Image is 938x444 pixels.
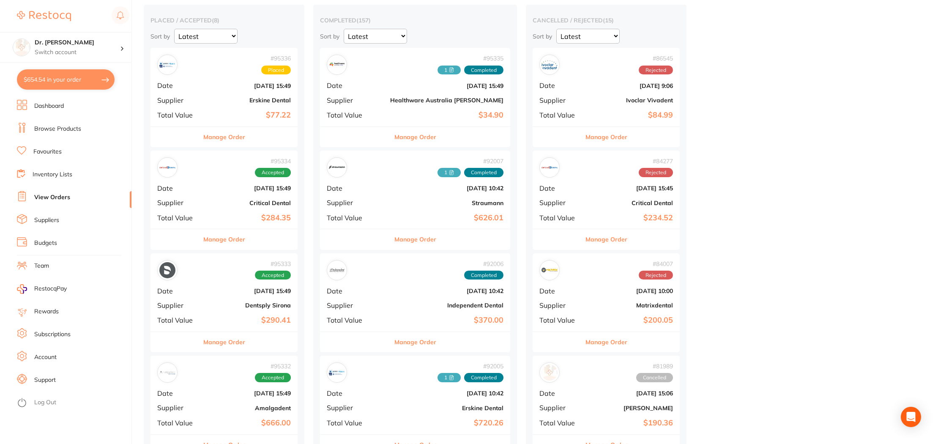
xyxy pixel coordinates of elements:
[588,302,673,309] b: Matrixdental
[203,229,245,249] button: Manage Order
[464,271,503,280] span: Completed
[636,373,673,382] span: Cancelled
[390,111,503,120] b: $34.90
[206,390,291,397] b: [DATE] 15:49
[261,55,291,62] span: # 95336
[541,159,558,175] img: Critical Dental
[159,159,175,175] img: Critical Dental
[539,111,582,119] span: Total Value
[539,199,582,206] span: Supplier
[159,262,175,278] img: Dentsply Sirona
[150,48,298,147] div: Erskine Dental#95336PlacedDate[DATE] 15:49SupplierErskine DentalTotal Value$77.22Manage Order
[390,405,503,411] b: Erskine Dental
[34,353,57,362] a: Account
[17,6,71,26] a: Restocq Logo
[901,407,921,427] div: Open Intercom Messenger
[157,389,200,397] span: Date
[34,239,57,247] a: Budgets
[390,316,503,325] b: $370.00
[33,170,72,179] a: Inventory Lists
[157,111,200,119] span: Total Value
[17,11,71,21] img: Restocq Logo
[157,199,200,206] span: Supplier
[539,82,582,89] span: Date
[35,38,120,47] h4: Dr. Kim Carr
[34,330,71,339] a: Subscriptions
[588,390,673,397] b: [DATE] 15:06
[320,16,510,24] h2: completed ( 157 )
[639,271,673,280] span: Rejected
[438,55,503,62] span: # 95335
[329,57,345,73] img: Healthware Australia Ridley
[588,82,673,89] b: [DATE] 9:06
[206,288,291,294] b: [DATE] 15:49
[157,287,200,295] span: Date
[639,168,673,177] span: Rejected
[327,184,383,192] span: Date
[157,419,200,427] span: Total Value
[539,404,582,411] span: Supplier
[17,69,115,90] button: $654.54 in your order
[203,127,245,147] button: Manage Order
[327,82,383,89] span: Date
[157,96,200,104] span: Supplier
[327,404,383,411] span: Supplier
[541,365,558,381] img: Adam Dental
[206,419,291,428] b: $666.00
[327,111,383,119] span: Total Value
[588,288,673,294] b: [DATE] 10:00
[639,260,673,267] span: # 84007
[327,301,383,309] span: Supplier
[255,363,291,370] span: # 95332
[34,307,59,316] a: Rewards
[588,111,673,120] b: $84.99
[327,214,383,222] span: Total Value
[150,16,298,24] h2: placed / accepted ( 8 )
[203,332,245,352] button: Manage Order
[327,389,383,397] span: Date
[588,419,673,428] b: $190.36
[390,97,503,104] b: Healthware Australia [PERSON_NAME]
[390,214,503,222] b: $626.01
[34,125,81,133] a: Browse Products
[438,66,461,75] span: Received
[588,97,673,104] b: Ivoclar Vivadent
[464,168,503,177] span: Completed
[438,373,461,382] span: Received
[35,48,120,57] p: Switch account
[157,82,200,89] span: Date
[157,214,200,222] span: Total Value
[539,301,582,309] span: Supplier
[329,159,345,175] img: Straumann
[390,288,503,294] b: [DATE] 10:42
[541,262,558,278] img: Matrixdental
[34,376,56,384] a: Support
[150,253,298,353] div: Dentsply Sirona#95333AcceptedDate[DATE] 15:49SupplierDentsply SironaTotal Value$290.41Manage Order
[150,151,298,250] div: Critical Dental#95334AcceptedDate[DATE] 15:49SupplierCritical DentalTotal Value$284.35Manage Order
[438,363,503,370] span: # 92005
[539,389,582,397] span: Date
[159,57,175,73] img: Erskine Dental
[157,184,200,192] span: Date
[585,127,627,147] button: Manage Order
[13,39,30,56] img: Dr. Kim Carr
[464,66,503,75] span: Completed
[539,184,582,192] span: Date
[390,82,503,89] b: [DATE] 15:49
[206,111,291,120] b: $77.22
[329,262,345,278] img: Independent Dental
[255,373,291,382] span: Accepted
[585,229,627,249] button: Manage Order
[541,57,558,73] img: Ivoclar Vivadent
[261,66,291,75] span: Placed
[588,185,673,192] b: [DATE] 15:45
[255,271,291,280] span: Accepted
[585,332,627,352] button: Manage Order
[390,390,503,397] b: [DATE] 10:42
[255,158,291,164] span: # 95334
[206,214,291,222] b: $284.35
[636,363,673,370] span: # 81989
[394,127,436,147] button: Manage Order
[327,316,383,324] span: Total Value
[34,285,67,293] span: RestocqPay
